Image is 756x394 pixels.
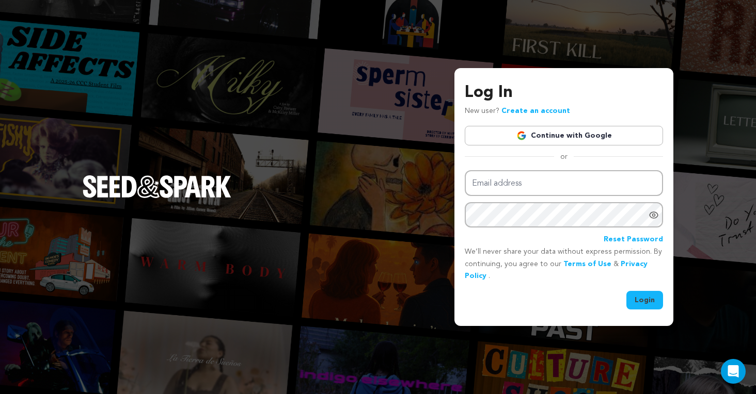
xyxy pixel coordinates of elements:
[465,80,663,105] h3: Log In
[465,126,663,145] a: Continue with Google
[83,175,231,219] a: Seed&Spark Homepage
[516,130,527,141] img: Google logo
[563,260,611,268] a: Terms of Use
[83,175,231,198] img: Seed&Spark Logo
[649,210,659,220] a: Show password as plain text. Warning: this will display your password on the screen.
[554,152,574,162] span: or
[626,291,663,309] button: Login
[465,170,663,196] input: Email address
[721,359,746,384] div: Open Intercom Messenger
[501,107,570,114] a: Create an account
[465,105,570,118] p: New user?
[604,234,663,246] a: Reset Password
[465,246,663,283] p: We’ll never share your data without express permission. By continuing, you agree to our & .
